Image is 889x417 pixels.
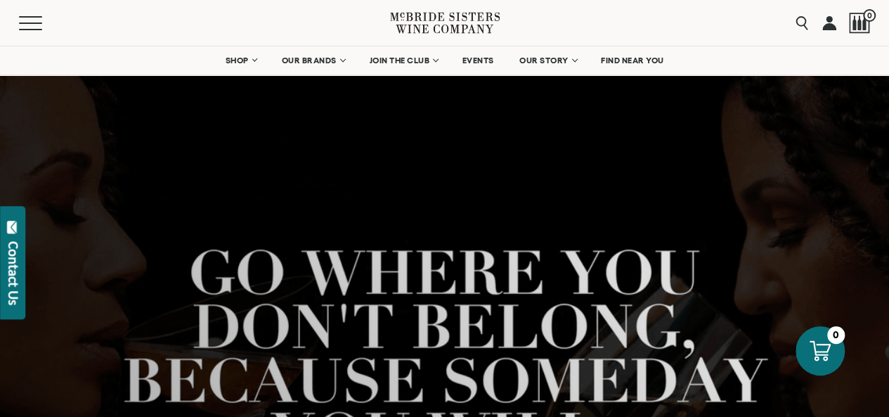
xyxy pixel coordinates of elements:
a: JOIN THE CLUB [360,46,446,75]
span: SHOP [225,56,249,65]
span: OUR STORY [519,56,569,65]
span: FIND NEAR YOU [601,56,664,65]
a: FIND NEAR YOU [592,46,673,75]
span: JOIN THE CLUB [369,56,429,65]
a: OUR BRANDS [272,46,353,75]
span: EVENTS [462,56,494,65]
span: OUR BRANDS [281,56,336,65]
a: SHOP [216,46,265,75]
a: OUR STORY [510,46,585,75]
span: 0 [863,9,876,22]
a: EVENTS [453,46,503,75]
div: Contact Us [6,241,20,305]
div: 0 [827,326,845,344]
button: Mobile Menu Trigger [19,16,70,30]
